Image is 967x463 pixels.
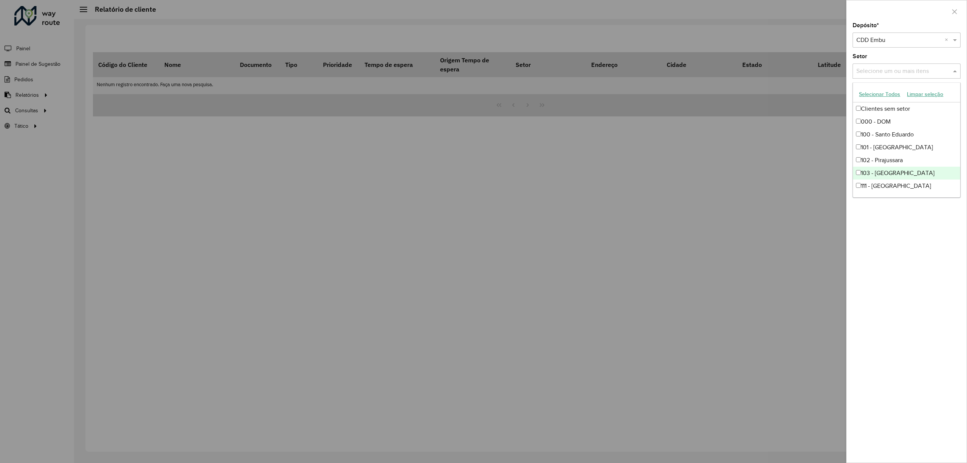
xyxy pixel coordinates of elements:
div: 123 - Rodovia Itapecirica [853,192,960,205]
span: Clear all [945,36,951,45]
label: Depósito [853,21,879,30]
ng-dropdown-panel: Options list [853,82,960,198]
div: 100 - Santo Eduardo [853,128,960,141]
div: 111 - [GEOGRAPHIC_DATA] [853,180,960,192]
div: Clientes sem setor [853,102,960,115]
button: Selecionar Todos [856,88,904,100]
label: Setor [853,52,867,61]
div: 101 - [GEOGRAPHIC_DATA] [853,141,960,154]
div: 000 - DOM [853,115,960,128]
div: 103 - [GEOGRAPHIC_DATA] [853,167,960,180]
div: 102 - Pirajussara [853,154,960,167]
button: Limpar seleção [904,88,947,100]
